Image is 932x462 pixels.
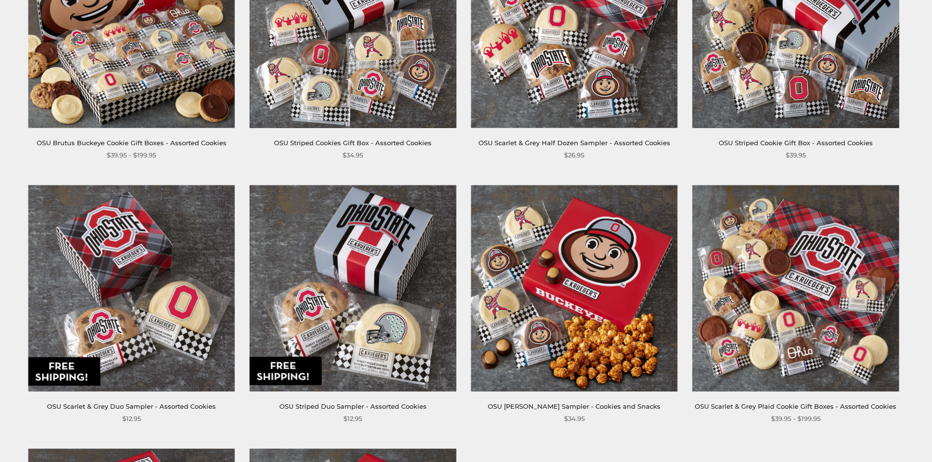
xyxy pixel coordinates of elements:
span: $12.95 [343,414,362,424]
span: $34.95 [342,150,363,160]
span: $39.95 - $199.95 [107,150,156,160]
a: OSU Striped Duo Sampler - Assorted Cookies [279,402,427,410]
img: OSU Scarlet & Grey Plaid Cookie Gift Boxes - Assorted Cookies [692,185,899,391]
span: $26.95 [564,150,584,160]
span: $39.95 [786,150,806,160]
span: $34.95 [564,414,585,424]
a: OSU Scarlet & Grey Half Dozen Sampler - Assorted Cookies [478,139,670,147]
a: OSU Scarlet & Grey Plaid Cookie Gift Boxes - Assorted Cookies [695,402,896,410]
span: $12.95 [122,414,141,424]
img: OSU Brutus Buckeye Sampler - Cookies and Snacks [471,185,678,391]
a: OSU [PERSON_NAME] Sampler - Cookies and Snacks [488,402,660,410]
a: OSU Brutus Buckeye Cookie Gift Boxes - Assorted Cookies [37,139,227,147]
span: $39.95 - $199.95 [771,414,820,424]
a: OSU Scarlet & Grey Duo Sampler - Assorted Cookies [47,402,216,410]
a: OSU Striped Cookie Gift Box - Assorted Cookies [719,139,873,147]
img: OSU Striped Duo Sampler - Assorted Cookies [250,185,456,391]
a: OSU Striped Cookies Gift Box - Assorted Cookies [274,139,432,147]
img: OSU Scarlet & Grey Duo Sampler - Assorted Cookies [28,185,235,391]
